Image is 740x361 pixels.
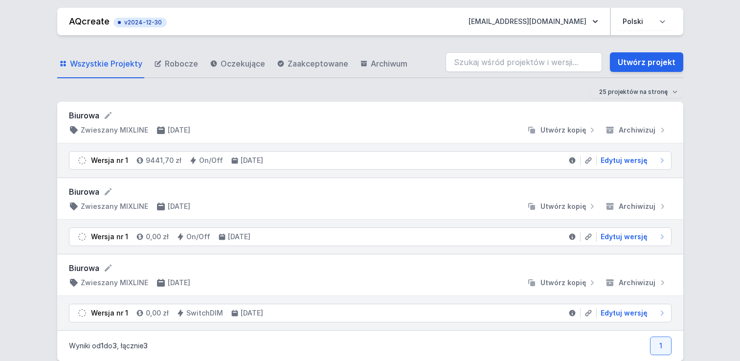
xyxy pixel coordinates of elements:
[69,110,672,121] form: Biurowa
[91,156,128,165] div: Wersja nr 1
[146,232,169,242] h4: 0,00 zł
[597,232,667,242] a: Edytuj wersję
[371,58,407,69] span: Archiwum
[610,52,683,72] a: Utwórz projekt
[601,232,648,242] span: Edytuj wersję
[619,278,655,288] span: Archiwizuj
[69,341,148,351] p: Wyniki od do , łącznie
[77,156,87,165] img: draft.svg
[69,186,672,198] form: Biurowa
[221,58,265,69] span: Oczekujące
[168,125,190,135] h4: [DATE]
[186,308,223,318] h4: SwitchDIM
[186,232,210,242] h4: On/Off
[112,341,117,350] span: 3
[101,341,104,350] span: 1
[461,13,606,30] button: [EMAIL_ADDRESS][DOMAIN_NAME]
[208,50,267,78] a: Oczekujące
[619,125,655,135] span: Archiwizuj
[446,52,602,72] input: Szukaj wśród projektów i wersji...
[70,58,142,69] span: Wszystkie Projekty
[540,278,586,288] span: Utwórz kopię
[597,308,667,318] a: Edytuj wersję
[103,263,113,273] button: Edytuj nazwę projektu
[523,125,601,135] button: Utwórz kopię
[241,308,263,318] h4: [DATE]
[601,308,648,318] span: Edytuj wersję
[617,13,672,30] select: Wybierz język
[601,278,672,288] button: Archiwizuj
[152,50,200,78] a: Robocze
[69,16,110,26] a: AQcreate
[168,278,190,288] h4: [DATE]
[81,278,148,288] h4: Zwieszany MIXLINE
[146,308,169,318] h4: 0,00 zł
[523,202,601,211] button: Utwórz kopię
[650,337,672,355] a: 1
[69,262,672,274] form: Biurowa
[619,202,655,211] span: Archiwizuj
[143,341,148,350] span: 3
[168,202,190,211] h4: [DATE]
[113,16,167,27] button: v2024-12-30
[241,156,263,165] h4: [DATE]
[358,50,409,78] a: Archiwum
[601,156,648,165] span: Edytuj wersję
[540,202,586,211] span: Utwórz kopię
[77,308,87,318] img: draft.svg
[146,156,181,165] h4: 9441,70 zł
[118,19,162,26] span: v2024-12-30
[288,58,348,69] span: Zaakceptowane
[523,278,601,288] button: Utwórz kopię
[103,187,113,197] button: Edytuj nazwę projektu
[57,50,144,78] a: Wszystkie Projekty
[91,308,128,318] div: Wersja nr 1
[601,125,672,135] button: Archiwizuj
[601,202,672,211] button: Archiwizuj
[275,50,350,78] a: Zaakceptowane
[91,232,128,242] div: Wersja nr 1
[165,58,198,69] span: Robocze
[199,156,223,165] h4: On/Off
[81,202,148,211] h4: Zwieszany MIXLINE
[597,156,667,165] a: Edytuj wersję
[228,232,250,242] h4: [DATE]
[103,111,113,120] button: Edytuj nazwę projektu
[77,232,87,242] img: draft.svg
[540,125,586,135] span: Utwórz kopię
[81,125,148,135] h4: Zwieszany MIXLINE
